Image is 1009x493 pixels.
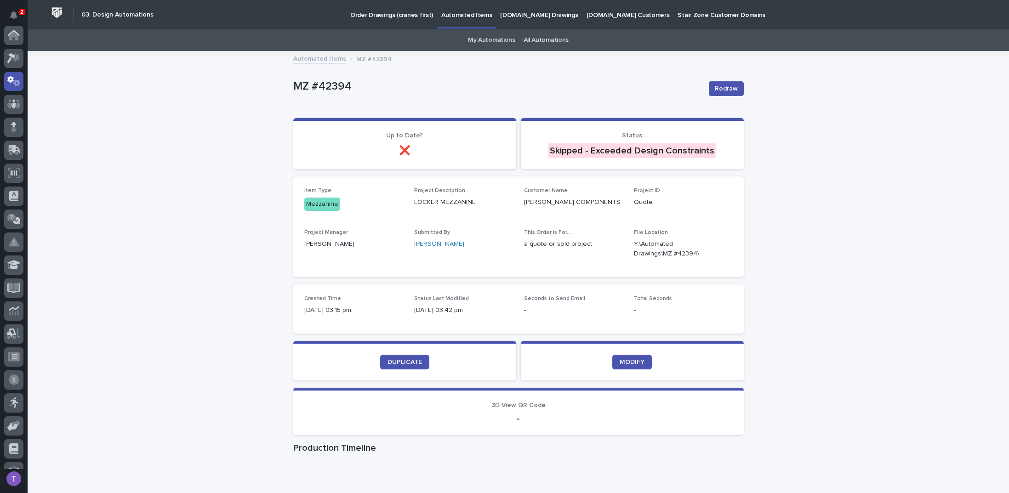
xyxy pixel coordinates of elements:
[414,306,513,315] p: [DATE] 03:42 pm
[356,53,392,63] p: MZ #42394
[388,359,422,365] span: DUPLICATE
[524,198,623,207] p: [PERSON_NAME] COMPONENTS
[48,4,65,21] img: Workspace Logo
[634,306,733,315] p: -
[634,188,660,193] span: Project ID
[634,198,733,207] p: Quote
[11,11,23,26] div: Notifications2
[634,230,668,235] span: File Location
[524,188,568,193] span: Customer Name
[293,80,701,93] p: MZ #42394
[414,239,464,249] a: [PERSON_NAME]
[81,11,154,19] h2: 03. Design Automations
[293,442,744,453] h1: Production Timeline
[715,84,738,93] span: Redraw
[414,188,465,193] span: Project Description
[622,132,642,139] span: Status
[304,306,403,315] p: [DATE] 03:15 pm
[304,145,505,156] p: ❌
[4,469,23,488] button: users-avatar
[634,296,672,301] span: Total Seconds
[304,230,348,235] span: Project Manager
[491,402,546,408] span: 3D View QR Code
[548,143,716,158] div: Skipped - Exceeded Design Constraints
[4,6,23,25] button: Notifications
[304,239,403,249] p: [PERSON_NAME]
[524,29,569,51] a: All Automations
[468,29,515,51] a: My Automations
[20,9,23,15] p: 2
[612,355,652,369] a: MODIFY
[386,132,423,139] span: Up to Date?
[524,239,623,249] p: a quote or sold project
[414,198,513,207] p: LOCKER MEZZANINE
[524,306,623,315] p: -
[620,359,644,365] span: MODIFY
[524,230,571,235] span: This Order is For...
[524,296,585,301] span: Seconds to Send Email
[380,355,429,369] a: DUPLICATE
[414,296,469,301] span: Status Last Modified
[304,198,340,211] div: Mezzanine
[709,81,744,96] button: Redraw
[634,239,711,259] : Y:\Automated Drawings\MZ #42394\
[293,53,346,63] a: Automated Items
[304,413,733,424] p: -
[304,296,341,301] span: Created Time
[304,188,331,193] span: Item Type
[414,230,450,235] span: Submitted By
